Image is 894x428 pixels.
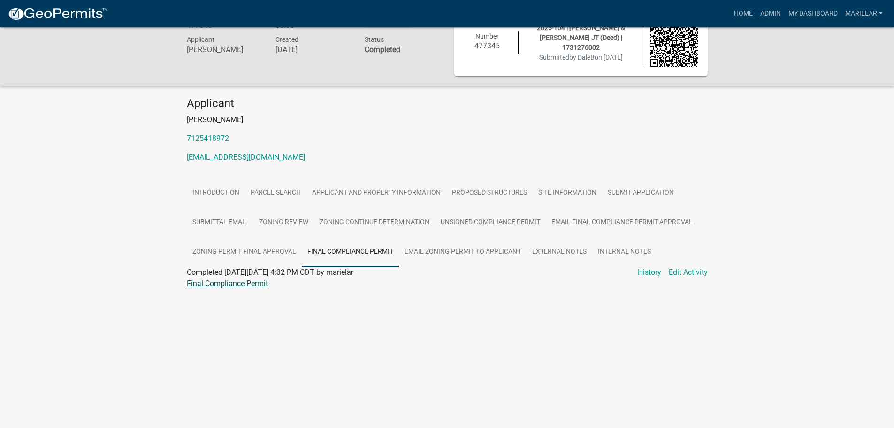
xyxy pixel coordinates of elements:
[546,208,698,238] a: Email Final Compliance Permit Approval
[187,97,708,110] h4: Applicant
[187,208,253,238] a: Submittal Email
[187,153,305,162] a: [EMAIL_ADDRESS][DOMAIN_NAME]
[187,45,262,54] h6: [PERSON_NAME]
[365,45,400,54] strong: Completed
[302,237,399,267] a: Final Compliance Permit
[187,237,302,267] a: Zoning Permit Final Approval
[569,54,595,61] span: by DaleB
[435,208,546,238] a: Unsigned Compliance Permit
[669,267,708,278] a: Edit Activity
[592,237,657,267] a: Internal Notes
[314,208,435,238] a: Zoning Continue Determination
[187,268,353,277] span: Completed [DATE][DATE] 4:32 PM CDT by marielar
[365,36,384,43] span: Status
[275,36,298,43] span: Created
[475,32,499,40] span: Number
[841,5,886,23] a: marielar
[464,41,512,50] h6: 477345
[602,178,680,208] a: Submit Application
[245,178,306,208] a: Parcel search
[275,45,351,54] h6: [DATE]
[187,114,708,125] p: [PERSON_NAME]
[537,24,625,51] span: 2025-104 | [PERSON_NAME] & [PERSON_NAME] JT (Deed) | 1731276002
[306,178,446,208] a: Applicant and Property Information
[187,36,214,43] span: Applicant
[650,19,698,67] img: QR code
[446,178,533,208] a: Proposed Structures
[638,267,661,278] a: History
[756,5,785,23] a: Admin
[187,279,268,288] a: Final Compliance Permit
[533,178,602,208] a: Site Information
[527,237,592,267] a: External Notes
[399,237,527,267] a: Email Zoning Permit to Applicant
[187,178,245,208] a: Introduction
[539,54,623,61] span: Submitted on [DATE]
[253,208,314,238] a: Zoning Review
[730,5,756,23] a: Home
[187,134,229,143] a: 7125418972
[785,5,841,23] a: My Dashboard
